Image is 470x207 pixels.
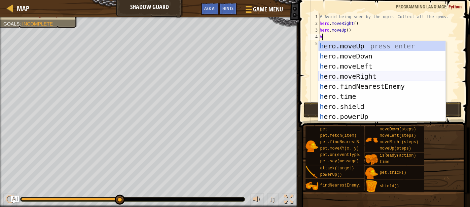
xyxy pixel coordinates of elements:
span: powerUp() [320,172,342,177]
div: 4 [308,34,320,40]
span: findNearestEnemy() [320,183,364,188]
button: Run [303,102,462,118]
span: Game Menu [253,5,283,14]
img: portrait.png [305,179,318,192]
img: portrait.png [305,140,318,153]
span: pet.trick() [379,170,406,175]
span: ♫ [268,194,275,204]
img: portrait.png [365,153,378,166]
span: Hints [222,5,233,11]
span: pet [320,127,327,132]
span: moveUp(steps) [379,146,411,151]
span: time [379,160,389,164]
a: Map [13,4,29,13]
span: Programming language [396,3,446,10]
img: portrait.png [365,167,378,179]
div: 2 [308,20,320,27]
button: Game Menu [240,3,287,18]
button: Adjust volume [250,193,264,207]
span: attack(target) [320,166,354,171]
span: Python [448,3,462,10]
span: shield() [379,184,399,189]
span: moveLeft(steps) [379,133,416,138]
span: : [20,21,22,27]
button: Toggle fullscreen [282,193,295,207]
button: ♫ [267,193,279,207]
button: Ctrl + P: Pause [3,193,17,207]
span: moveDown(steps) [379,127,416,132]
span: : [446,3,448,10]
span: moveRight(steps) [379,140,418,144]
div: 1 [308,13,320,20]
img: portrait.png [365,180,378,193]
span: pet.findNearestByType(type) [320,140,385,144]
span: Ask AI [204,5,216,11]
div: 5 [308,40,320,47]
span: pet.moveXY(x, y) [320,146,359,151]
span: Goals [3,21,20,27]
span: pet.on(eventType, handler) [320,153,383,157]
img: portrait.png [305,166,318,179]
span: Incomplete [22,21,53,27]
span: pet.say(message) [320,159,359,164]
button: Ask AI [201,3,219,15]
span: isReady(action) [379,153,416,158]
span: Map [17,4,29,13]
img: portrait.png [365,133,378,146]
button: Ask AI [11,196,19,204]
span: pet.fetch(item) [320,133,356,138]
div: 3 [308,27,320,34]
